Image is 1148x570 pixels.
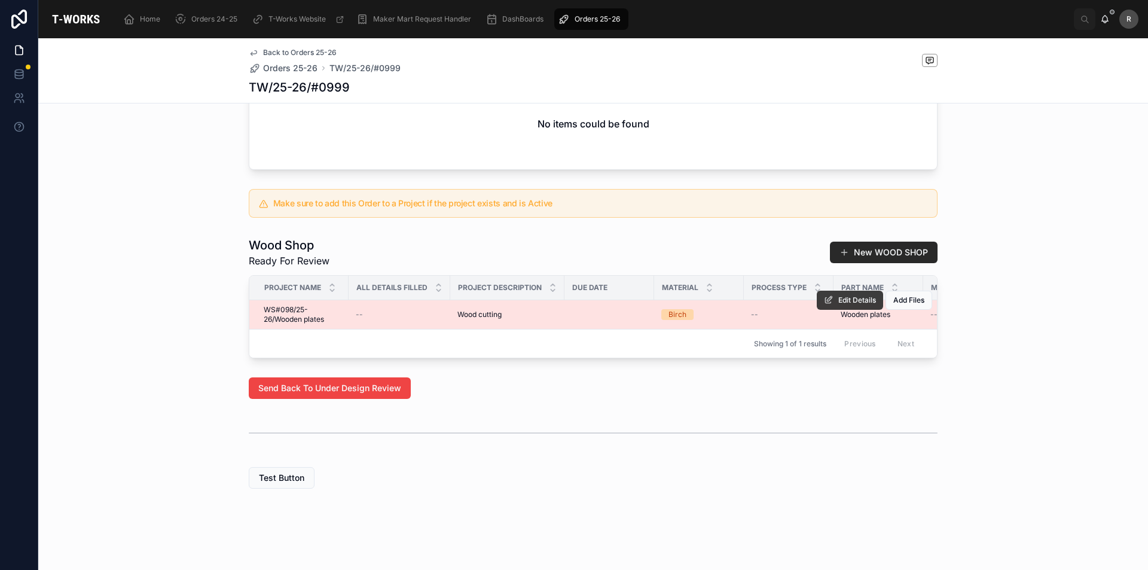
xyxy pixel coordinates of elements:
[817,291,883,310] button: Edit Details
[373,14,471,24] span: Maker Mart Request Handler
[356,283,428,292] span: All Details Filled
[754,339,826,349] span: Showing 1 of 1 results
[482,8,552,30] a: DashBoards
[668,309,686,320] div: Birch
[751,310,758,319] span: --
[140,14,160,24] span: Home
[48,10,104,29] img: App logo
[264,305,341,324] span: WS#098/25-26/Wooden plates
[752,283,807,292] span: Process Type
[249,237,329,254] h1: Wood Shop
[458,283,542,292] span: Project Description
[841,283,884,292] span: Part Name
[171,8,246,30] a: Orders 24-25
[662,283,698,292] span: Material
[841,310,890,319] span: Wooden plates
[268,14,326,24] span: T-Works Website
[263,48,337,57] span: Back to Orders 25-26
[249,254,329,268] span: Ready For Review
[838,295,876,305] span: Edit Details
[263,62,317,74] span: Orders 25-26
[249,48,337,57] a: Back to Orders 25-26
[258,382,401,394] span: Send Back To Under Design Review
[249,62,317,74] a: Orders 25-26
[329,62,401,74] a: TW/25-26/#0999
[249,377,411,399] button: Send Back To Under Design Review
[930,310,938,319] span: --
[248,8,350,30] a: T-Works Website
[457,310,502,319] span: Wood cutting
[356,310,363,319] span: --
[1126,14,1131,24] span: R
[259,472,304,484] span: Test Button
[538,117,649,131] h2: No items could be found
[191,14,237,24] span: Orders 24-25
[830,242,938,263] button: New WOOD SHOP
[572,283,607,292] span: Due Date
[502,14,544,24] span: DashBoards
[886,291,932,310] button: Add Files
[249,467,315,489] button: Test Button
[114,6,1074,32] div: scrollable content
[554,8,628,30] a: Orders 25-26
[273,199,927,208] h5: Make sure to add this Order to a Project if the project exists and is Active
[893,295,924,305] span: Add Files
[264,283,321,292] span: Project Name
[931,283,1022,292] span: Material Cost Per Qty
[249,79,350,96] h1: TW/25-26/#0999
[353,8,480,30] a: Maker Mart Request Handler
[575,14,620,24] span: Orders 25-26
[120,8,169,30] a: Home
